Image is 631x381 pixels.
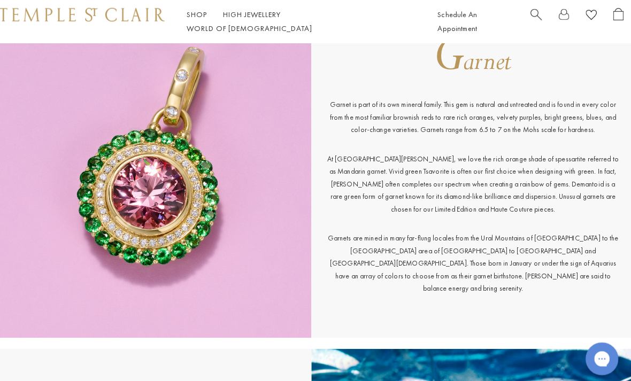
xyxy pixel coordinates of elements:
a: Open Shopping Bag [610,8,620,35]
iframe: Gorgias live chat messenger [578,331,620,370]
a: Search [529,8,541,35]
p: Garnet is part of its own mineral family. This gem is natural and untreated and is found in every... [329,96,618,149]
a: View Wishlist [583,8,594,25]
a: Schedule An Appointment [438,10,477,33]
nav: Main navigation [194,8,414,35]
p: Garnets are mined in many far-flung locales from the Ural Mountains of [GEOGRAPHIC_DATA] to the [... [329,227,618,288]
a: World of [DEMOGRAPHIC_DATA]World of [DEMOGRAPHIC_DATA] [194,23,316,33]
a: High JewelleryHigh Jewellery [229,10,286,19]
p: At [GEOGRAPHIC_DATA][PERSON_NAME], we love the rich orange shade of spessartite referred to as Ma... [329,149,618,227]
span: G [435,22,465,86]
span: arnet [464,45,512,77]
img: Temple St. Clair [11,8,172,21]
a: ShopShop [194,10,213,19]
